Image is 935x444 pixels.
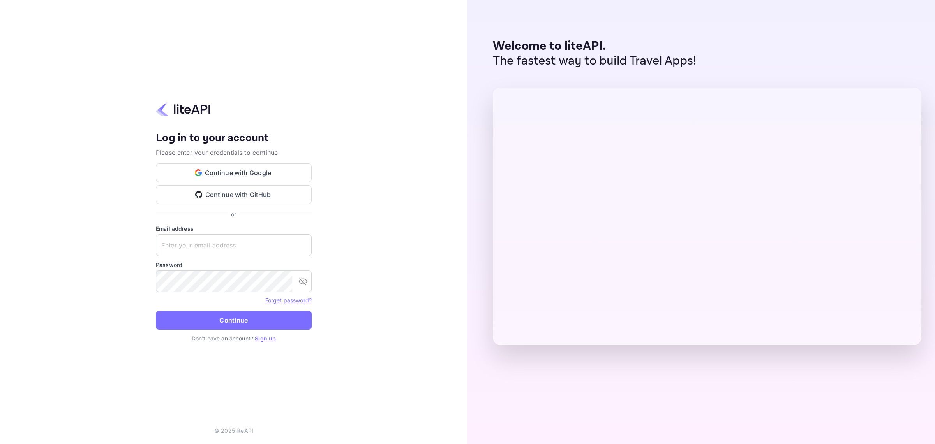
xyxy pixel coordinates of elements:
p: Please enter your credentials to continue [156,148,312,157]
p: © 2025 liteAPI [214,426,253,435]
button: Continue with Google [156,163,312,182]
img: liteAPI Dashboard Preview [493,88,921,345]
input: Enter your email address [156,234,312,256]
img: liteapi [156,102,210,117]
label: Password [156,261,312,269]
p: or [231,210,236,218]
p: Welcome to liteAPI. [493,39,697,54]
a: Forget password? [265,297,312,304]
label: Email address [156,225,312,233]
button: Continue with GitHub [156,185,312,204]
h4: Log in to your account [156,132,312,145]
a: Sign up [255,335,276,342]
a: Forget password? [265,296,312,304]
p: Don't have an account? [156,334,312,342]
button: toggle password visibility [295,274,311,289]
p: The fastest way to build Travel Apps! [493,54,697,68]
button: Continue [156,311,312,330]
